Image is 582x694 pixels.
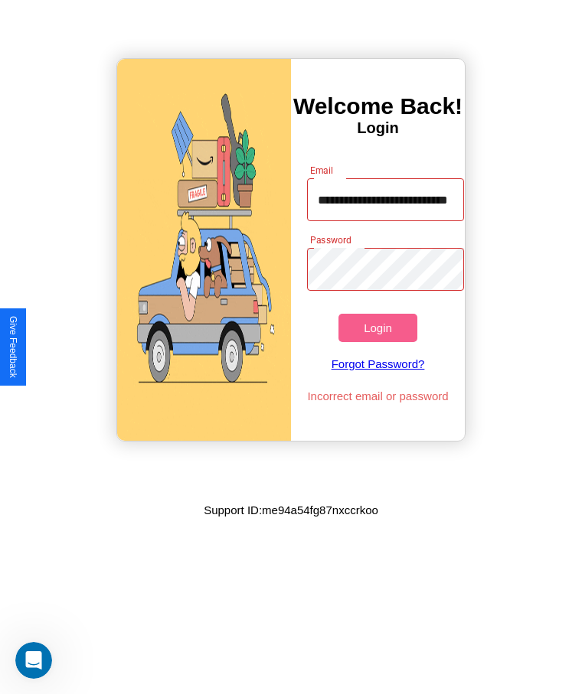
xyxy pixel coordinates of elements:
[291,119,465,137] h4: Login
[310,164,334,177] label: Email
[291,93,465,119] h3: Welcome Back!
[310,233,351,246] label: Password
[299,342,456,386] a: Forgot Password?
[299,386,456,406] p: Incorrect email or password
[338,314,417,342] button: Login
[15,642,52,679] iframe: Intercom live chat
[117,59,291,441] img: gif
[204,500,378,520] p: Support ID: me94a54fg87nxccrkoo
[8,316,18,378] div: Give Feedback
